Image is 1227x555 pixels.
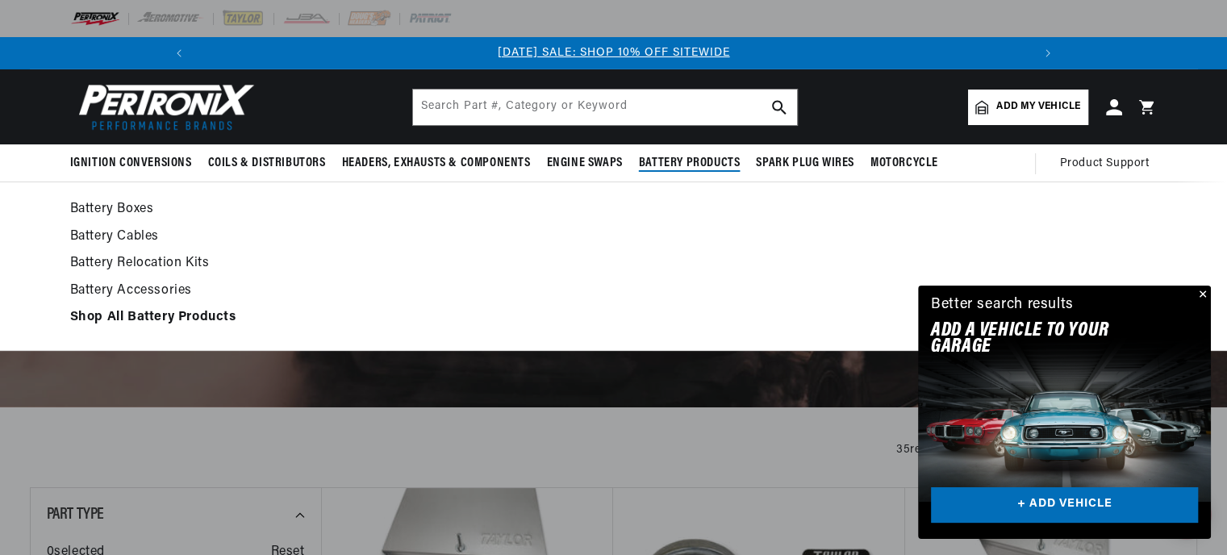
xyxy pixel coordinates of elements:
[1060,144,1158,183] summary: Product Support
[748,144,862,182] summary: Spark Plug Wires
[163,37,195,69] button: Translation missing: en.sections.announcements.previous_announcement
[931,294,1074,317] div: Better search results
[547,155,623,172] span: Engine Swaps
[47,507,104,523] span: Part Type
[334,144,539,182] summary: Headers, Exhausts & Components
[896,444,946,456] span: 35 results
[70,311,236,323] strong: Shop All Battery Products
[539,144,631,182] summary: Engine Swaps
[208,155,326,172] span: Coils & Distributors
[70,79,256,135] img: Pertronix
[70,198,1158,221] a: Battery Boxes
[639,155,741,172] span: Battery Products
[30,37,1198,69] slideshow-component: Translation missing: en.sections.announcements.announcement_bar
[631,144,749,182] summary: Battery Products
[762,90,797,125] button: search button
[1192,286,1211,305] button: Close
[70,252,1158,275] a: Battery Relocation Kits
[70,144,200,182] summary: Ignition Conversions
[870,155,938,172] span: Motorcycle
[756,155,854,172] span: Spark Plug Wires
[70,155,192,172] span: Ignition Conversions
[200,144,334,182] summary: Coils & Distributors
[862,144,946,182] summary: Motorcycle
[70,226,1158,248] a: Battery Cables
[931,323,1158,356] h2: Add A VEHICLE to your garage
[195,44,1032,62] div: 1 of 3
[413,90,797,125] input: Search Part #, Category or Keyword
[195,44,1032,62] div: Announcement
[968,90,1087,125] a: Add my vehicle
[1032,37,1064,69] button: Translation missing: en.sections.announcements.next_announcement
[70,307,1158,329] a: Shop All Battery Products
[1060,155,1150,173] span: Product Support
[342,155,531,172] span: Headers, Exhausts & Components
[996,99,1080,115] span: Add my vehicle
[498,47,730,59] a: [DATE] SALE: SHOP 10% OFF SITEWIDE
[931,487,1198,524] a: + ADD VEHICLE
[70,280,1158,303] a: Battery Accessories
